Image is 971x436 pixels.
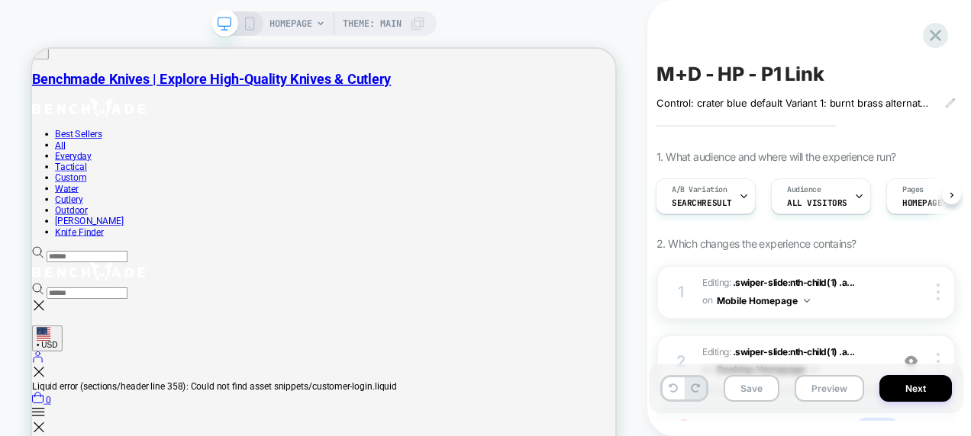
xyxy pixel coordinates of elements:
span: A/B Variation [672,184,727,195]
div: 2 [673,348,689,375]
span: Editing : [702,274,883,310]
div: 1 [673,278,689,306]
img: close [937,284,940,300]
span: All Visitors [787,197,847,208]
a: Cutlery [31,194,68,208]
img: crossed eye [905,354,918,367]
span: SearchResult [672,197,732,208]
span: HOMEPAGE [902,197,943,208]
button: Preview [795,375,864,402]
span: HOMEPAGE [269,11,312,36]
span: 2. Which changes the experience contains? [656,237,856,250]
span: on [702,292,712,309]
button: Next [879,375,952,402]
span: USD [12,390,34,401]
span: .swiper-slide:nth-child(1) .a... [733,277,855,288]
button: Mobile Homepage [717,291,810,310]
a: Tactical [31,150,73,165]
img: close [937,353,940,370]
a: Everyday [31,136,79,150]
a: Knife Finder [31,237,95,252]
a: Best Sellers [31,107,93,121]
button: Save [724,375,779,402]
span: .swiper-slide:nth-child(1) .a... [733,346,855,357]
a: Custom [31,165,73,179]
a: Water [31,179,62,194]
span: M+D - HP - P1 Link [656,63,824,85]
span: Theme: MAIN [343,11,402,36]
span: Pages [902,184,924,195]
span: • [6,390,10,401]
button: Desktop Homepage [717,360,818,379]
span: Audience [787,184,821,195]
span: on [702,361,712,378]
span: 1. What audience and where will the experience run? [656,150,895,163]
a: Outdoor [31,208,74,223]
span: Editing : [702,344,883,380]
span: Control: crater blue default Variant 1: burnt brass alternate colorVariant 2: search results for ... [656,97,934,109]
img: down arrow [804,299,810,303]
a: [PERSON_NAME] [31,223,122,237]
a: All [31,121,44,136]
